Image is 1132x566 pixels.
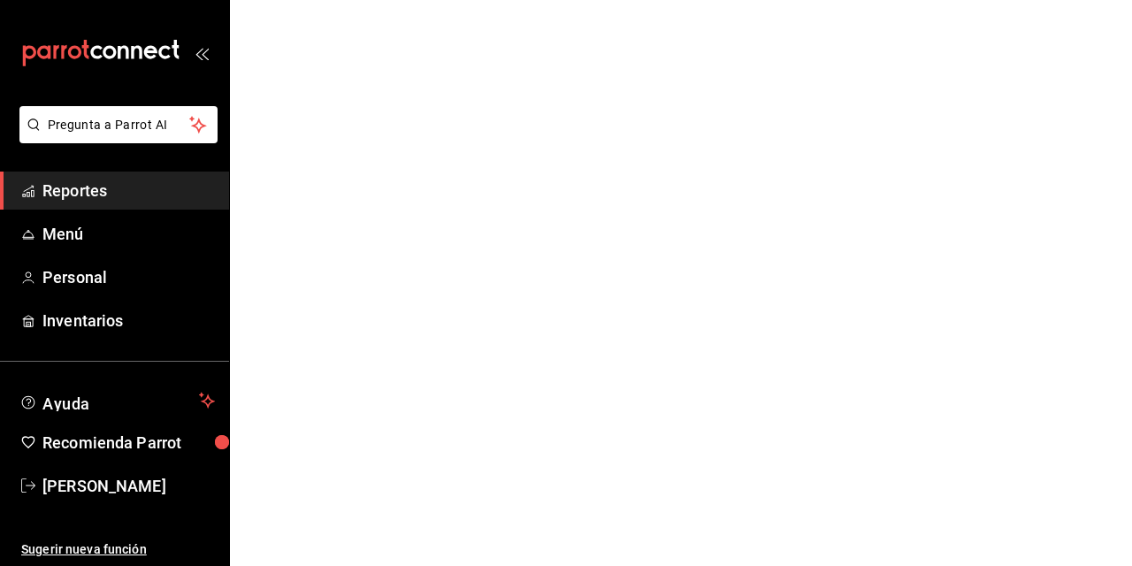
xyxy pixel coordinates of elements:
[12,128,218,147] a: Pregunta a Parrot AI
[21,542,147,556] font: Sugerir nueva función
[42,433,181,452] font: Recomienda Parrot
[42,181,107,200] font: Reportes
[48,116,190,134] span: Pregunta a Parrot AI
[42,390,192,411] span: Ayuda
[42,225,84,243] font: Menú
[42,311,123,330] font: Inventarios
[195,46,209,60] button: open_drawer_menu
[19,106,218,143] button: Pregunta a Parrot AI
[42,268,107,287] font: Personal
[42,477,166,495] font: [PERSON_NAME]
